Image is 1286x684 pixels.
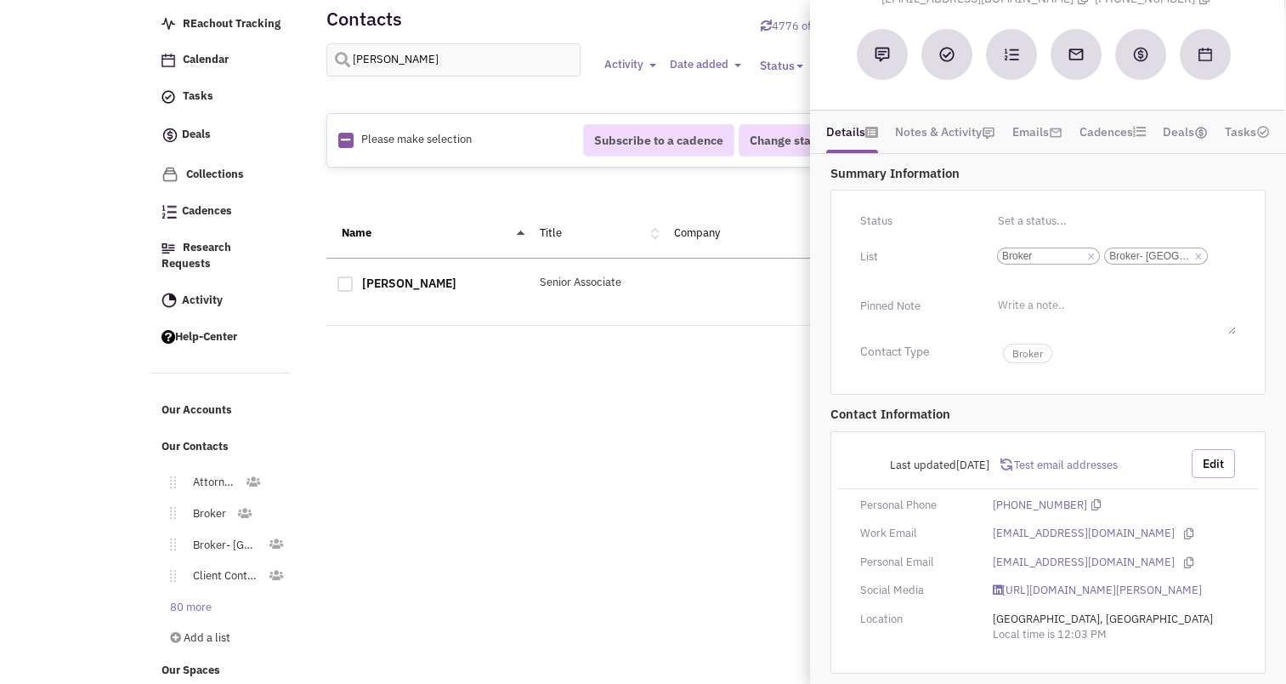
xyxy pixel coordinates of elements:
[1256,125,1270,139] img: TaskCount.png
[1225,119,1270,145] a: Tasks
[161,166,178,183] img: icon-collection-lavender.png
[826,119,878,145] a: Details
[830,164,1266,182] p: Summary Information
[1109,248,1190,264] span: Broker- [GEOGRAPHIC_DATA]
[153,285,291,317] a: Activity
[1079,119,1146,145] a: Cadences
[759,58,794,73] span: Status
[153,322,291,354] a: Help-Center
[1004,47,1019,62] img: Subscribe to a cadence
[1003,344,1052,363] span: Broker
[1132,46,1149,63] img: Create a deal
[161,125,178,145] img: icon-deals.svg
[939,47,955,62] img: Add a Task
[186,167,244,181] span: Collections
[362,276,456,291] a: [PERSON_NAME]
[993,498,1087,514] a: [PHONE_NUMBER]
[161,293,177,308] img: Activity.png
[982,126,995,140] img: icon-note.png
[176,564,269,589] a: Client Contact
[153,395,291,427] a: Our Accounts
[895,119,995,145] a: Notes & Activity
[982,612,1247,643] div: [GEOGRAPHIC_DATA], [GEOGRAPHIC_DATA]
[161,539,176,550] img: Move.png
[161,205,177,219] img: Cadences_logo.png
[1068,46,1085,63] img: Send an email
[161,243,175,254] img: Research.png
[161,403,232,418] span: Our Accounts
[361,132,472,146] span: Please make selection
[875,47,890,62] img: Add a note
[182,204,232,219] span: Cadences
[161,507,176,519] img: Move.png
[153,81,291,113] a: Tasks
[849,449,1000,482] div: Last updated
[674,225,720,240] a: Company
[993,526,1175,542] a: [EMAIL_ADDRESS][DOMAIN_NAME]
[1012,458,1118,472] span: Test email addresses
[153,44,291,77] a: Calendar
[182,293,223,307] span: Activity
[153,117,291,154] a: Deals
[161,439,229,453] span: Our Contacts
[993,555,1175,571] a: [EMAIL_ADDRESS][DOMAIN_NAME]
[849,208,982,235] div: Status
[761,19,888,33] a: Sync contacts with Retailsphere
[153,232,291,281] a: Research Requests
[176,502,236,527] a: Broker
[338,133,354,148] img: Rectangle.png
[664,56,746,74] button: Date added
[161,570,176,582] img: Move.png
[153,158,291,191] a: Collections
[993,627,1107,641] span: Local time is 12:03 PM
[849,612,982,628] div: Location
[161,90,175,104] img: icon-tasks.png
[1198,48,1212,61] img: Schedule a Meeting
[153,196,291,228] a: Cadences
[956,458,989,472] span: [DATE]
[529,275,664,291] div: Senior Associate
[830,405,1266,423] p: Contact Information
[603,57,643,71] span: Activity
[326,11,402,26] h2: Contacts
[183,53,229,67] span: Calendar
[176,470,245,495] a: Attorney
[849,498,982,514] div: Personal Phone
[153,9,291,41] a: REachout Tracking
[540,225,562,240] a: Title
[161,54,175,67] img: Calendar.png
[342,225,371,240] a: Name
[176,533,269,558] a: Broker- [GEOGRAPHIC_DATA]
[849,555,982,571] div: Personal Email
[1194,126,1208,140] img: icon-dealamount.png
[1002,248,1083,264] span: Broker
[1049,126,1062,140] img: icon-email-active-16.png
[153,626,287,651] a: Add a list
[153,596,222,620] a: 80 more
[1192,449,1235,478] button: Edit
[849,343,982,360] div: Contact Type
[1194,249,1202,265] a: ×
[326,43,581,77] input: Search contacts
[993,208,1236,235] input: Set a status...
[183,89,213,104] span: Tasks
[161,240,231,271] span: Research Requests
[849,526,982,542] div: Work Email
[598,56,661,74] button: Activity
[161,476,176,488] img: Move.png
[849,243,982,271] div: List
[997,269,1034,286] input: ×Broker×Broker- [GEOGRAPHIC_DATA]
[849,583,982,599] div: Social Media
[1012,119,1062,145] a: Emails
[1163,119,1208,145] a: Deals
[749,50,813,81] button: Status
[161,330,175,344] img: help.png
[993,583,1202,599] a: [URL][DOMAIN_NAME][PERSON_NAME]
[161,663,220,677] span: Our Spaces
[583,124,734,157] button: Subscribe to a cadence
[183,16,280,31] span: REachout Tracking
[849,293,982,320] div: Pinned Note
[1087,249,1095,265] a: ×
[153,431,291,464] a: Our Contacts
[669,57,728,71] span: Date added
